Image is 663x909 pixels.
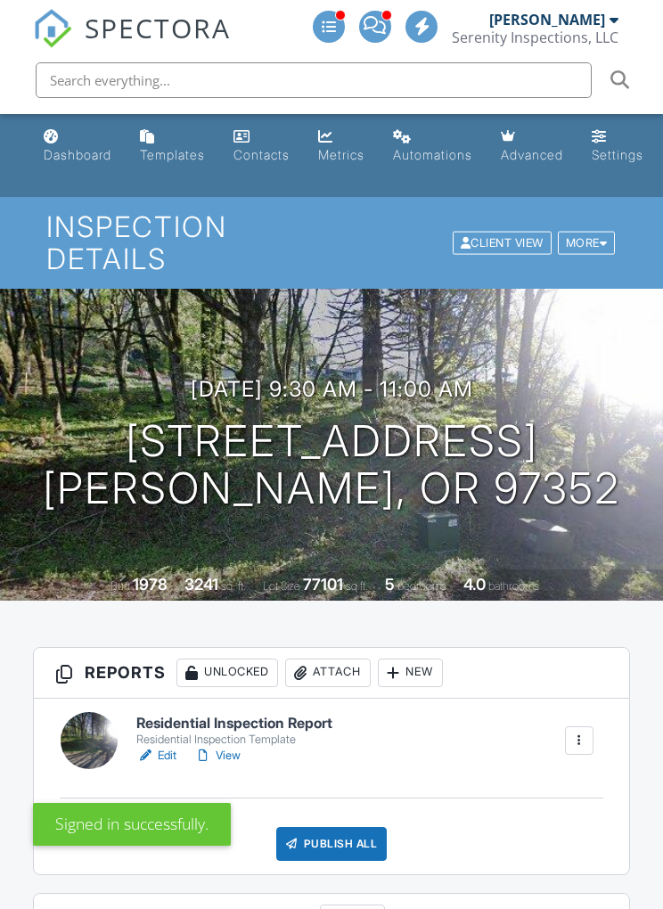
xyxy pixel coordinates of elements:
[226,121,297,172] a: Contacts
[36,62,592,98] input: Search everything...
[194,747,241,765] a: View
[263,579,300,593] span: Lot Size
[136,733,332,747] div: Residential Inspection Template
[318,147,364,162] div: Metrics
[285,659,371,687] div: Attach
[136,747,176,765] a: Edit
[453,231,552,255] div: Client View
[110,579,130,593] span: Built
[133,121,212,172] a: Templates
[44,147,111,162] div: Dashboard
[397,579,446,593] span: bedrooms
[393,147,472,162] div: Automations
[133,575,168,594] div: 1978
[176,659,278,687] div: Unlocked
[451,235,556,249] a: Client View
[34,648,629,699] h3: Reports
[311,121,372,172] a: Metrics
[191,377,473,401] h3: [DATE] 9:30 am - 11:00 am
[386,121,479,172] a: Automations (Advanced)
[221,579,246,593] span: sq. ft.
[303,575,343,594] div: 77101
[37,121,119,172] a: Dashboard
[33,9,72,48] img: The Best Home Inspection Software - Spectora
[346,579,368,593] span: sq.ft.
[585,121,651,172] a: Settings
[378,659,443,687] div: New
[33,24,231,61] a: SPECTORA
[385,575,395,594] div: 5
[33,803,231,846] div: Signed in successfully.
[558,231,616,255] div: More
[489,11,605,29] div: [PERSON_NAME]
[85,9,231,46] span: SPECTORA
[501,147,563,162] div: Advanced
[43,418,620,512] h1: [STREET_ADDRESS] [PERSON_NAME], OR 97352
[46,211,618,274] h1: Inspection Details
[184,575,218,594] div: 3241
[233,147,290,162] div: Contacts
[452,29,618,46] div: Serenity Inspections, LLC
[494,121,570,172] a: Advanced
[463,575,486,594] div: 4.0
[592,147,643,162] div: Settings
[140,147,205,162] div: Templates
[136,716,332,747] a: Residential Inspection Report Residential Inspection Template
[136,716,332,732] h6: Residential Inspection Report
[488,579,539,593] span: bathrooms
